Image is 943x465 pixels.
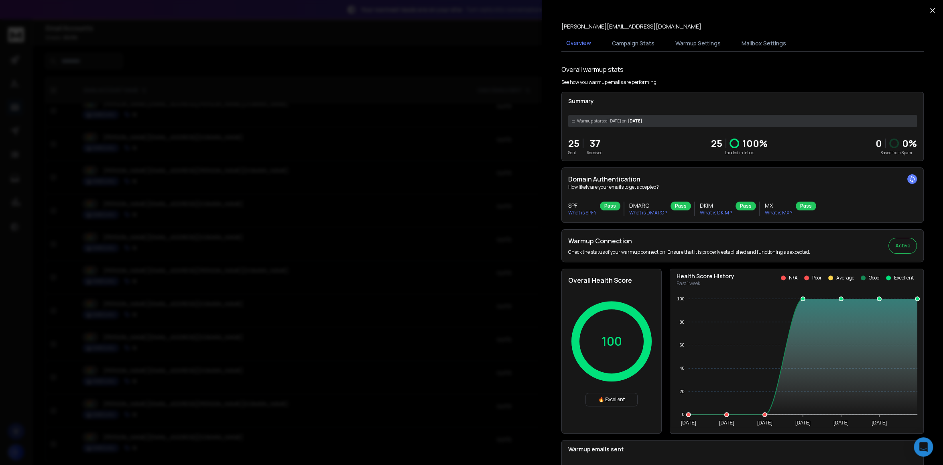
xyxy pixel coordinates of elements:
button: Active [888,238,917,254]
h1: Overall warmup stats [561,65,624,74]
p: What is DMARC ? [629,210,667,216]
h2: Domain Authentication [568,174,917,184]
tspan: 80 [679,319,684,324]
button: Warmup Settings [671,35,726,52]
p: Sent [568,150,579,156]
p: 25 [711,137,722,150]
tspan: 40 [679,366,684,371]
h3: DKIM [700,202,732,210]
span: Warmup started [DATE] on [577,118,626,124]
tspan: [DATE] [872,420,887,425]
p: 100 [602,334,622,349]
p: 0 % [902,137,917,150]
div: [DATE] [568,115,917,127]
p: 37 [587,137,603,150]
div: Pass [736,202,756,210]
tspan: [DATE] [719,420,734,425]
tspan: 60 [679,343,684,347]
h3: SPF [568,202,597,210]
p: Received [587,150,603,156]
p: 100 % [742,137,768,150]
p: What is DKIM ? [700,210,732,216]
h2: Overall Health Score [568,275,655,285]
button: Campaign Stats [607,35,659,52]
h3: DMARC [629,202,667,210]
tspan: [DATE] [833,420,849,425]
strong: 0 [876,137,882,150]
p: Warmup emails sent [568,445,917,453]
tspan: [DATE] [757,420,772,425]
h3: MX [765,202,793,210]
p: Poor [812,275,822,281]
p: Landed in Inbox [711,150,768,156]
p: Past 1 week [677,280,734,287]
p: [PERSON_NAME][EMAIL_ADDRESS][DOMAIN_NAME] [561,22,701,31]
button: Overview [561,34,596,53]
p: 25 [568,137,579,150]
p: Summary [568,97,917,105]
p: Excellent [894,275,914,281]
div: Pass [600,202,620,210]
div: Pass [671,202,691,210]
p: Check the status of your warmup connection. Ensure that it is properly established and functionin... [568,249,810,255]
p: See how you warmup emails are performing [561,79,656,86]
tspan: [DATE] [681,420,696,425]
p: Average [836,275,854,281]
p: Saved from Spam [876,150,917,156]
h2: Warmup Connection [568,236,810,246]
tspan: 0 [682,412,685,417]
p: What is MX ? [765,210,793,216]
p: Good [869,275,880,281]
button: Mailbox Settings [737,35,791,52]
div: Open Intercom Messenger [914,437,933,457]
p: How likely are your emails to get accepted? [568,184,917,190]
p: What is SPF ? [568,210,597,216]
tspan: 100 [677,296,684,301]
p: Health Score History [677,272,734,280]
tspan: [DATE] [795,420,811,425]
tspan: 20 [679,389,684,394]
div: Pass [796,202,816,210]
div: 🔥 Excellent [585,393,638,406]
p: N/A [789,275,798,281]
